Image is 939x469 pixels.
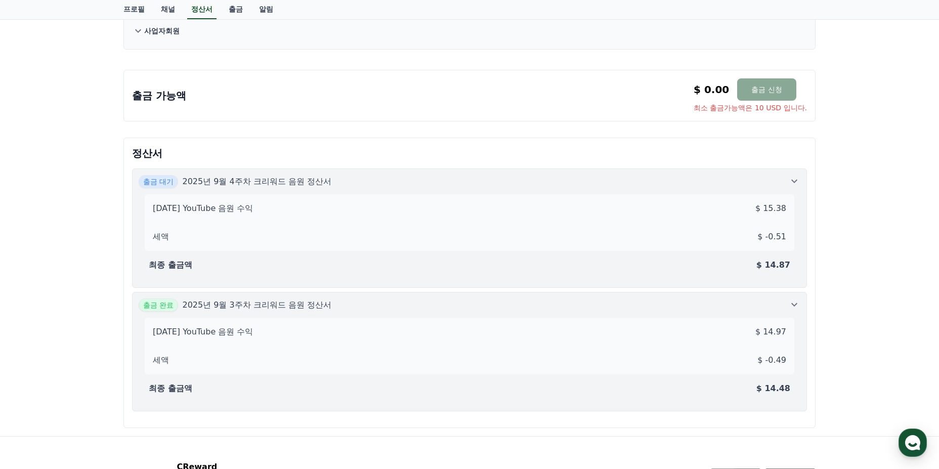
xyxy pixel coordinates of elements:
[156,336,168,344] span: 설정
[694,103,807,113] span: 최소 출금가능액은 10 USD 입니다.
[737,78,796,101] button: 출금 신청
[132,168,807,288] button: 출금 대기 2025년 9월 4주차 크리워드 음원 정산서 [DATE] YouTube 음원 수익 $ 15.38 세액 $ -0.51 최종 출금액 $ 14.87
[153,202,253,215] p: [DATE] YouTube 음원 수익
[139,299,178,312] span: 출금 완료
[755,202,786,215] p: $ 15.38
[694,82,729,97] p: $ 0.00
[132,89,186,103] p: 출금 가능액
[3,321,67,346] a: 홈
[182,299,331,311] p: 2025년 9월 3주차 크리워드 음원 정산서
[139,175,178,188] span: 출금 대기
[144,26,180,36] p: 사업자회원
[132,292,807,411] button: 출금 완료 2025년 9월 3주차 크리워드 음원 정산서 [DATE] YouTube 음원 수익 $ 14.97 세액 $ -0.49 최종 출금액 $ 14.48
[132,21,807,41] button: 사업자회원
[67,321,131,346] a: 대화
[757,231,786,243] p: $ -0.51
[153,231,169,243] p: 세액
[93,336,105,345] span: 대화
[131,321,194,346] a: 설정
[149,259,192,271] p: 최종 출금액
[756,259,790,271] p: $ 14.87
[32,336,38,344] span: 홈
[182,176,331,188] p: 2025년 9월 4주차 크리워드 음원 정산서
[132,146,807,160] p: 정산서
